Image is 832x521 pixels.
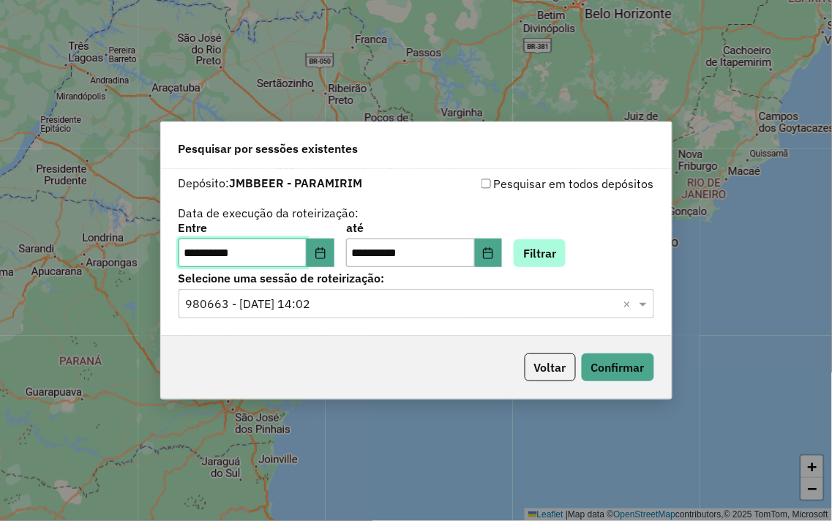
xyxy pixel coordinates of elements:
[179,269,654,287] label: Selecione uma sessão de roteirização:
[230,176,363,190] strong: JMBBEER - PARAMIRIM
[416,175,654,192] div: Pesquisar em todos depósitos
[525,353,576,381] button: Voltar
[346,219,502,236] label: até
[179,140,359,157] span: Pesquisar por sessões existentes
[179,204,359,222] label: Data de execução da roteirização:
[475,239,503,268] button: Choose Date
[179,219,334,236] label: Entre
[514,239,566,267] button: Filtrar
[179,174,363,192] label: Depósito:
[582,353,654,381] button: Confirmar
[623,295,636,312] span: Clear all
[307,239,334,268] button: Choose Date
